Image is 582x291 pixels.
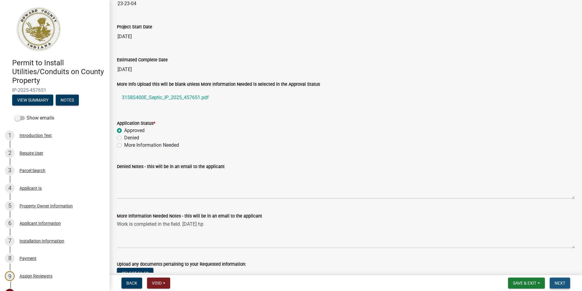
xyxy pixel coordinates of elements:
[117,90,575,105] a: 3158S400E_Septic_IP_2025_457651.pdf
[117,25,152,29] label: Project Start Date
[550,278,570,289] button: Next
[5,166,15,175] div: 3
[117,121,155,126] label: Application Status
[508,278,545,289] button: Save & Exit
[5,201,15,211] div: 5
[117,58,168,62] label: Estimated Complete Date
[19,186,42,190] div: Applicant Is
[152,281,162,286] span: Void
[19,151,43,155] div: Require User
[117,82,320,87] label: More Info Upload this will be blank unless More Information Needed is selected in the Approval St...
[5,236,15,246] div: 7
[19,221,61,225] div: Applicant Information
[124,142,179,149] label: More Information Needed
[121,278,142,289] button: Back
[513,281,536,286] span: Save & Exit
[19,256,37,260] div: Payment
[19,239,64,243] div: Installation Information
[124,134,139,142] label: Denied
[12,59,105,85] h4: Permit to Install Utilities/Conduits on County Property
[19,204,73,208] div: Property Owner Information
[5,271,15,281] div: 9
[19,274,52,278] div: Assign Reviewers
[12,87,97,93] span: IP-2025-457651
[19,133,52,138] div: Introduction Text
[19,168,45,173] div: Parcel Search
[56,95,79,106] button: Notes
[15,114,54,122] label: Show emails
[147,278,170,289] button: Void
[126,281,137,286] span: Back
[12,6,64,52] img: Howard County, Indiana
[117,165,225,169] label: Denied Notes - this will be in an email to the applicant
[5,148,15,158] div: 2
[5,253,15,263] div: 8
[5,131,15,140] div: 1
[124,127,145,134] label: Approved
[56,98,79,103] wm-modal-confirm: Notes
[12,95,53,106] button: View Summary
[555,281,565,286] span: Next
[5,218,15,228] div: 6
[117,214,262,218] label: More Information Needed Notes - this will be in an email to the applicant
[12,98,53,103] wm-modal-confirm: Summary
[5,183,15,193] div: 4
[117,262,246,267] label: Upload any documents pertaining to your Requested Information:
[117,268,153,279] button: Select files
